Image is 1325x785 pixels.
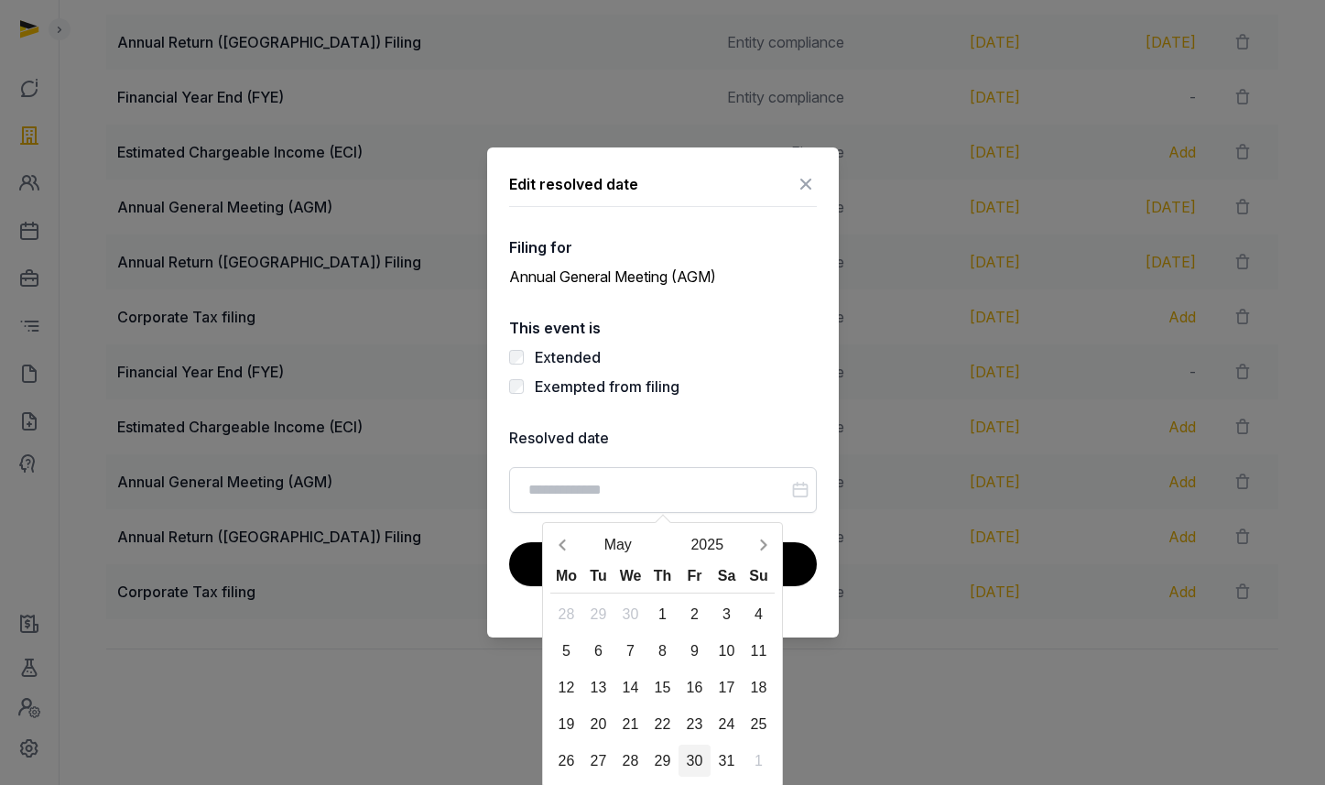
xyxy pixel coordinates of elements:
[509,266,817,288] p: Annual General Meeting (AGM)
[743,708,775,740] div: 25
[535,377,679,396] label: Exempted from filing
[550,561,775,777] div: Calendar wrapper
[711,635,743,667] div: 10
[509,542,817,586] button: Save
[573,529,663,561] button: Open months overlay
[509,236,817,258] label: Filing for
[743,635,775,667] div: 11
[614,598,646,630] div: 30
[743,561,775,593] div: Su
[711,561,743,593] div: Sa
[582,598,614,630] div: 29
[614,745,646,777] div: 28
[646,671,679,703] div: 15
[550,561,582,593] div: Mo
[509,317,817,339] label: This event is
[550,671,582,703] div: 12
[679,745,711,777] div: 30
[550,598,775,777] div: Calendar days
[679,671,711,703] div: 16
[614,671,646,703] div: 14
[509,427,817,449] label: Resolved date
[582,671,614,703] div: 13
[752,529,775,561] button: Next month
[646,598,679,630] div: 1
[711,745,743,777] div: 31
[646,745,679,777] div: 29
[582,561,614,593] div: Tu
[582,745,614,777] div: 27
[614,561,646,593] div: We
[679,635,711,667] div: 9
[743,671,775,703] div: 18
[743,745,775,777] div: 1
[711,708,743,740] div: 24
[679,598,711,630] div: 2
[646,635,679,667] div: 8
[646,708,679,740] div: 22
[535,348,601,366] label: Extended
[509,467,817,513] input: Datepicker input
[550,529,573,561] button: Previous month
[679,708,711,740] div: 23
[743,598,775,630] div: 4
[614,635,646,667] div: 7
[550,598,582,630] div: 28
[614,708,646,740] div: 21
[663,529,753,561] button: Open years overlay
[582,708,614,740] div: 20
[550,708,582,740] div: 19
[679,561,711,593] div: Fr
[550,635,582,667] div: 5
[582,635,614,667] div: 6
[550,745,582,777] div: 26
[509,173,638,195] div: Edit resolved date
[711,671,743,703] div: 17
[711,598,743,630] div: 3
[646,561,679,593] div: Th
